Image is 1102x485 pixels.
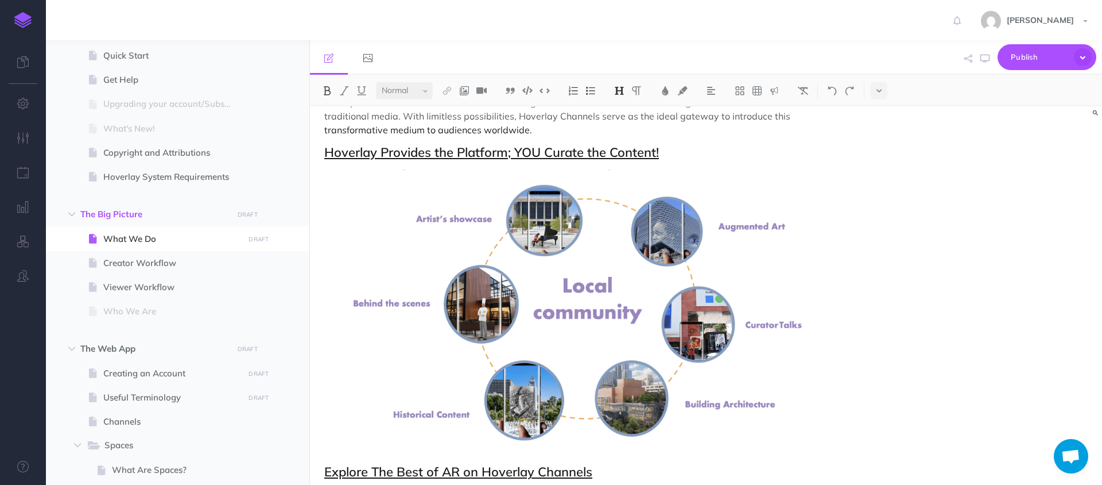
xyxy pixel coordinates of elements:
img: Link button [442,86,452,95]
button: DRAFT [233,342,262,356]
img: Underline button [356,86,367,95]
img: Blockquote button [505,86,515,95]
img: Unordered list button [585,86,596,95]
span: Who We Are [103,305,240,318]
small: DRAFT [249,236,269,243]
button: DRAFT [233,208,262,221]
span: [PERSON_NAME] [1001,15,1080,25]
button: Publish [998,44,1096,70]
img: logo-mark.svg [14,12,32,28]
button: DRAFT [245,367,273,380]
img: Create table button [752,86,762,95]
button: DRAFT [245,233,273,246]
img: Paragraph button [631,86,642,95]
span: What We Do [103,232,240,246]
img: Redo [844,86,855,95]
span: Useful Terminology [103,391,240,405]
img: Text background color button [677,86,688,95]
img: Clear styles button [798,86,808,95]
span: What Are Spaces? [112,463,240,477]
img: Add image button [459,86,469,95]
u: Hoverlay Provides the Platform; YOU Curate the Content! [324,144,659,160]
span: Viewer Workflow [103,280,240,294]
span: Upgrading your account/Subscriptions/tiers [103,97,240,111]
span: Publish [1011,48,1068,66]
img: Alignment dropdown menu button [706,86,716,95]
div: Open chat [1054,439,1088,474]
img: Italic button [339,86,350,95]
small: DRAFT [249,370,269,378]
small: DRAFT [238,211,258,218]
span: Quick Start [103,49,240,63]
img: Headings dropdown button [614,86,624,95]
img: Callout dropdown menu button [769,86,779,95]
small: DRAFT [238,345,258,353]
span: Creating an Account [103,367,240,380]
img: saFngFVGcO9DRZuL9Am1.png [324,170,850,442]
img: Inline code button [540,86,550,95]
small: DRAFT [249,394,269,402]
span: Channels [103,415,240,429]
span: The Web App [80,342,226,356]
img: Code block button [522,86,533,95]
img: 77ccc8640e6810896caf63250b60dd8b.jpg [981,11,1001,31]
img: Ordered list button [568,86,579,95]
span: Hoverlay System Requirements [103,170,240,184]
u: Explore The Best of AR on Hoverlay Channels [324,464,592,480]
span: Get Help [103,73,240,87]
img: Bold button [322,86,332,95]
span: Spaces [104,438,223,453]
span: Creator Workflow [103,256,240,270]
button: DRAFT [245,391,273,405]
span: What's New! [103,122,240,136]
img: Text color button [660,86,670,95]
img: Undo [827,86,837,95]
span: Copyright and Attributions [103,146,240,160]
img: Add video button [476,86,487,95]
span: The Big Picture [80,207,226,221]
